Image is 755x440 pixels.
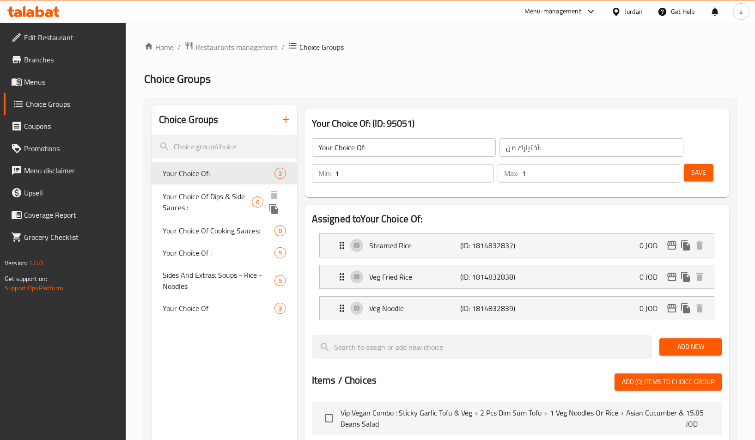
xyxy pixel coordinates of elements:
li: / [281,42,285,53]
p: Veg Noodle [369,303,460,314]
button: Save [684,164,713,181]
li: Expand [312,293,722,324]
button: delete [693,238,706,252]
p: 0 JOD [639,271,665,282]
nav: breadcrumb [144,41,737,53]
span: Promotions [24,143,119,154]
div: Choices [274,275,286,286]
li: Expand [312,230,722,261]
span: Grocery Checklist [24,232,119,243]
span: Menus [24,76,119,87]
button: duplicate [267,202,281,216]
span: Restaurants management [195,42,278,53]
a: Coverage Report [4,204,126,226]
span: 6 [252,198,263,207]
li: Expand [312,261,722,293]
span: Your Choice Of Dips & Side Sauces : [163,191,252,213]
p: Veg Fried Rice [369,271,460,282]
button: duplicate [679,301,693,315]
input: search [312,335,652,359]
div: Expand [320,265,714,288]
div: Expand [320,234,714,257]
p: Min: [318,168,331,179]
button: delete [693,270,706,284]
div: Choices [274,247,286,258]
span: 3 [275,304,286,313]
button: duplicate [679,238,693,252]
div: Jordan [625,6,643,17]
span: 3 [275,169,286,178]
div: Choices [274,225,286,236]
h3: Your Choice Of: (ID: 95051) [312,116,722,131]
span: Your Choice Of: [163,168,274,179]
span: Upsell [24,187,119,198]
span: Choice Groups [26,98,119,110]
a: Edit Restaurant [4,26,126,49]
span: 8 [275,226,286,235]
button: edit [665,270,679,284]
span: Vip Vegan Combo : Sticky Garlic Tofu & Veg + 2 Pcs Dim Sum Tofu + 1 Veg Noodles Or Rice + Asian C... [341,407,686,429]
button: duplicate [679,270,693,284]
a: Home [144,42,174,53]
p: Steamed Rice [369,240,460,251]
button: delete [693,301,706,315]
p: 15.85 JOD [686,407,714,429]
span: Coupons [24,121,119,132]
span: Your Choice Of : [163,247,274,258]
div: Choices [252,196,263,208]
span: Your Choice Of Cooking Sauces: [163,225,274,236]
p: Max: [504,168,518,179]
button: edit [665,301,679,315]
a: Promotions [4,137,126,159]
button: delete [267,188,281,202]
h2: Assigned to Your Choice Of: [312,212,722,226]
p: (ID: 1814832838) [460,271,521,282]
span: Add (0) items to choice group [622,376,714,388]
div: Your Choice Of3 [152,297,297,319]
div: Your Choice Of Cooking Sauces:8 [152,220,297,242]
a: Upsell [4,182,126,204]
span: Branches [24,54,119,65]
button: Add New [659,338,722,355]
span: a [739,6,743,17]
span: 9 [275,276,286,285]
div: Your Choice Of:3 [152,162,297,184]
span: 1.0.0 [29,257,43,269]
input: search [152,135,297,159]
span: Choice Groups [144,68,211,89]
div: Your Choice Of Dips & Side Sauces :6deleteduplicate [152,184,297,220]
a: Menu disclaimer [4,159,126,182]
span: Select choice [319,409,339,428]
p: 0 JOD [639,303,665,314]
a: Menus [4,71,126,93]
span: Menu disclaimer [24,165,119,176]
span: Choice Groups [299,42,344,53]
p: (ID: 1814832839) [460,303,521,314]
h2: Items / Choices [312,373,377,387]
span: Add New [667,341,714,353]
a: Coupons [4,115,126,137]
h2: Choice Groups [159,113,218,127]
span: Save [691,167,706,178]
div: Choices [274,303,286,314]
div: Menu-management [524,6,581,17]
a: Choice Groups [4,93,126,115]
a: Branches [4,49,126,71]
span: 5 [275,249,286,257]
div: Expand [320,297,714,320]
p: 0 JOD [639,240,665,251]
span: Sides And Extras: Soups - Rice - Noodles [163,269,274,292]
span: Your Choice Of [163,303,274,314]
div: Your Choice Of :5 [152,242,297,264]
a: Restaurants management [184,41,278,53]
a: Support.OpsPlatform [5,282,63,294]
button: edit [665,238,679,252]
div: Sides And Extras: Soups - Rice - Noodles9 [152,264,297,297]
button: Add (0) items to choice group [615,373,722,391]
span: Get support on: [5,273,47,285]
li: / [177,42,181,53]
div: Choices [274,168,286,179]
span: Edit Restaurant [24,32,119,43]
p: (ID: 1814832837) [460,240,521,251]
span: Version: [5,257,27,269]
